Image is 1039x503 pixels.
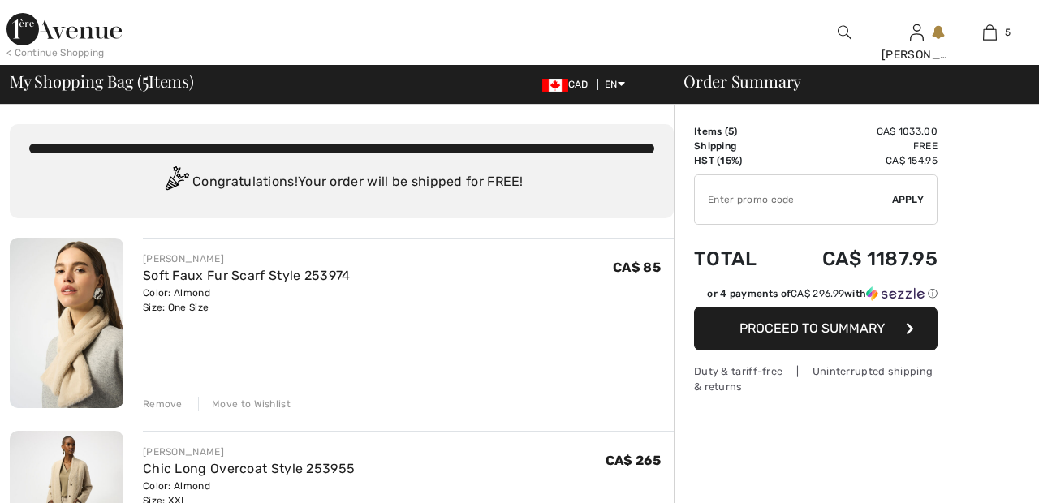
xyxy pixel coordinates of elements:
[143,286,351,315] div: Color: Almond Size: One Size
[1005,25,1011,40] span: 5
[198,397,291,411] div: Move to Wishlist
[542,79,568,92] img: Canadian Dollar
[143,251,351,266] div: [PERSON_NAME]
[29,166,654,199] div: Congratulations! Your order will be shipped for FREE!
[694,286,938,307] div: or 4 payments ofCA$ 296.99withSezzle Click to learn more about Sezzle
[838,23,851,42] img: search the website
[694,153,780,168] td: HST (15%)
[605,79,625,90] span: EN
[910,23,924,42] img: My Info
[866,286,925,301] img: Sezzle
[143,397,183,411] div: Remove
[542,79,595,90] span: CAD
[143,268,351,283] a: Soft Faux Fur Scarf Style 253974
[882,46,953,63] div: [PERSON_NAME]
[910,24,924,40] a: Sign In
[707,286,938,301] div: or 4 payments of with
[143,461,355,476] a: Chic Long Overcoat Style 253955
[160,166,192,199] img: Congratulation2.svg
[739,320,885,336] span: Proceed to Summary
[780,153,938,168] td: CA$ 154.95
[613,260,661,275] span: CA$ 85
[728,126,734,137] span: 5
[954,23,1025,42] a: 5
[10,73,194,89] span: My Shopping Bag ( Items)
[694,231,780,286] td: Total
[983,23,997,42] img: My Bag
[606,453,661,468] span: CA$ 265
[780,231,938,286] td: CA$ 1187.95
[664,73,1029,89] div: Order Summary
[892,192,925,207] span: Apply
[694,363,938,394] div: Duty & tariff-free | Uninterrupted shipping & returns
[695,175,892,224] input: Promo code
[780,139,938,153] td: Free
[6,13,122,45] img: 1ère Avenue
[694,124,780,139] td: Items ( )
[143,445,355,459] div: [PERSON_NAME]
[10,238,123,408] img: Soft Faux Fur Scarf Style 253974
[780,124,938,139] td: CA$ 1033.00
[694,307,938,350] button: Proceed to Summary
[6,45,105,60] div: < Continue Shopping
[694,139,780,153] td: Shipping
[791,288,844,299] span: CA$ 296.99
[142,69,149,90] span: 5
